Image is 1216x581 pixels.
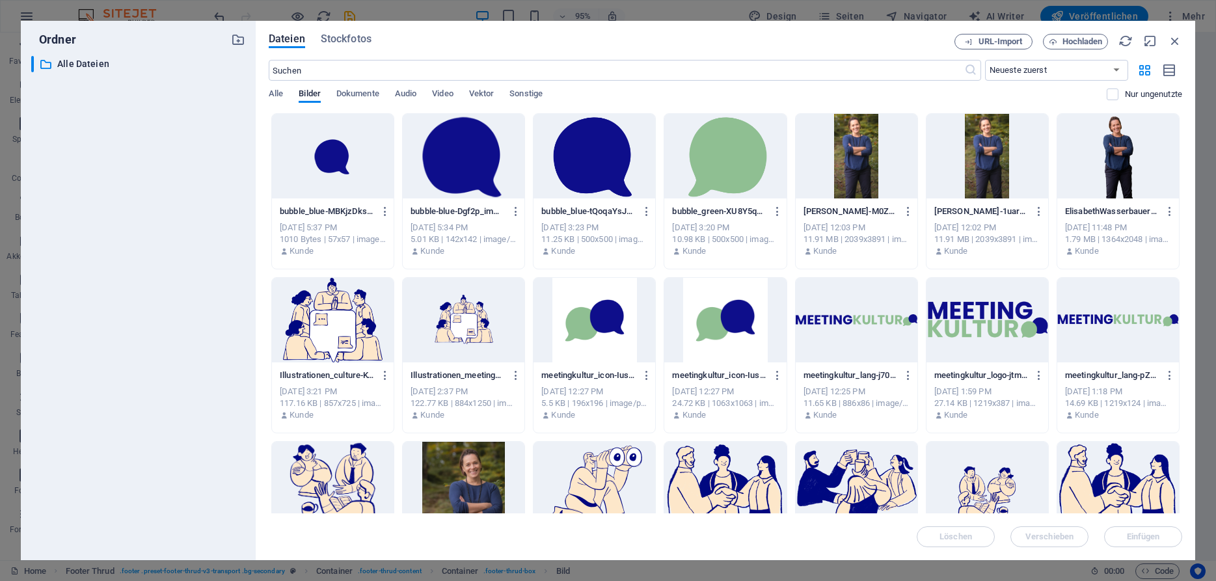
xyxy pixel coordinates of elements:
span: Dokumente [336,86,379,104]
span: Alle [269,86,283,104]
div: [DATE] 3:21 PM [280,386,386,398]
div: 1010 Bytes | 57x57 | image/png [280,234,386,245]
p: Kunde [813,245,837,257]
p: meetingkultur_lang-pZTwzi-G10Ko50IHWdwhyA.png [1065,370,1159,381]
p: Kunde [1075,245,1099,257]
div: [DATE] 1:59 PM [934,386,1040,398]
button: URL-Import [954,34,1033,49]
p: Kunde [813,409,837,421]
div: [DATE] 2:37 PM [411,386,517,398]
div: [DATE] 12:03 PM [804,222,910,234]
span: Audio [395,86,416,104]
span: Bilder [299,86,321,104]
p: meetingkultur_icon-IusuVCwwuKadMPCK2lVAxQ-1q8oAas_TH8pO5U1jn-wPA.png [541,370,636,381]
div: 122.77 KB | 884x1250 | image/png [411,398,517,409]
p: Kunde [290,409,314,421]
div: [DATE] 12:25 PM [804,386,910,398]
div: [DATE] 3:23 PM [541,222,647,234]
i: Schließen [1168,34,1182,48]
p: bubble_blue-tQoqaYsJWyoFVc5zE4g6PQ.png [541,206,636,217]
div: 10.98 KB | 500x500 | image/png [672,234,778,245]
input: Suchen [269,60,964,81]
p: Kunde [420,409,444,421]
div: 11.91 MB | 2039x3891 | image/png [934,234,1040,245]
div: 1.79 MB | 1364x2048 | image/png [1065,234,1171,245]
button: Hochladen [1043,34,1108,49]
p: Elisabeth_Wasserbauer-M0ZYmtCgww70p2cqHCl9KQ.png [804,206,898,217]
div: 5.01 KB | 142x142 | image/png [411,234,517,245]
div: 11.65 KB | 886x86 | image/png [804,398,910,409]
p: Alle Dateien [57,57,221,72]
p: Illustrationen_culture-K-mu8LHwYbVNZQJ1fmz8Wg.png [280,370,374,381]
div: 117.16 KB | 857x725 | image/png [280,398,386,409]
p: bubble_green-XU8Y5qBPxj6naBCLhU5Kcw.png [672,206,766,217]
span: URL-Import [979,38,1023,46]
p: meetingkultur_lang-j70MJ1x6XnMHsbdMoL-lBA.png [804,370,898,381]
span: Stockfotos [321,31,372,47]
p: bubble-blue-Dgf2p_imHHpEA79F8EeTlA.png [411,206,505,217]
div: 24.72 KB | 1063x1063 | image/png [672,398,778,409]
span: Hochladen [1062,38,1103,46]
p: Ordner [31,31,76,48]
p: Kunde [420,245,444,257]
p: Kunde [682,245,707,257]
p: Kunde [290,245,314,257]
p: Kunde [682,409,707,421]
p: Kunde [551,409,575,421]
i: Neu laden [1118,34,1133,48]
div: [DATE] 12:02 PM [934,222,1040,234]
div: [DATE] 11:48 PM [1065,222,1171,234]
p: Illustrationen_meetingkultur12-bp61fVyMT3ttwubGDzUI-w.png [411,370,505,381]
div: [DATE] 12:27 PM [672,386,778,398]
p: bubble_blue-MBKjzDks38tSANq5QIJEtA.png [280,206,374,217]
p: Kunde [551,245,575,257]
div: 14.69 KB | 1219x124 | image/png [1065,398,1171,409]
i: Neuen Ordner erstellen [231,33,245,47]
i: Minimieren [1143,34,1157,48]
div: 11.25 KB | 500x500 | image/png [541,234,647,245]
div: [DATE] 5:37 PM [280,222,386,234]
div: [DATE] 3:20 PM [672,222,778,234]
span: Video [432,86,453,104]
span: Dateien [269,31,305,47]
div: [DATE] 1:18 PM [1065,386,1171,398]
p: Kunde [1075,409,1099,421]
p: Kunde [944,409,968,421]
p: Elisabeth_Wasserbauer-JKAZSOE-1uar6ma-3ldomQ.png [934,206,1029,217]
div: 27.14 KB | 1219x387 | image/png [934,398,1040,409]
p: ElisabethWasserbauer1-Nhp0yOJYmewNY6-PU8tLCQ.png [1065,206,1159,217]
p: Zeigt nur Dateien an, die nicht auf der Website verwendet werden. Dateien, die während dieser Sit... [1125,88,1182,100]
span: Vektor [469,86,494,104]
p: Kunde [944,245,968,257]
span: Sonstige [509,86,543,104]
p: meetingkultur_logo-jtm2b8h4WzwL3vH4akZadw.png [934,370,1029,381]
div: [DATE] 5:34 PM [411,222,517,234]
div: 11.91 MB | 2039x3891 | image/png [804,234,910,245]
div: 5.5 KB | 196x196 | image/png [541,398,647,409]
div: [DATE] 12:27 PM [541,386,647,398]
p: meetingkultur_icon-IusuVCwwuKadMPCK2lVAxQ.png [672,370,766,381]
div: ​ [31,56,34,72]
